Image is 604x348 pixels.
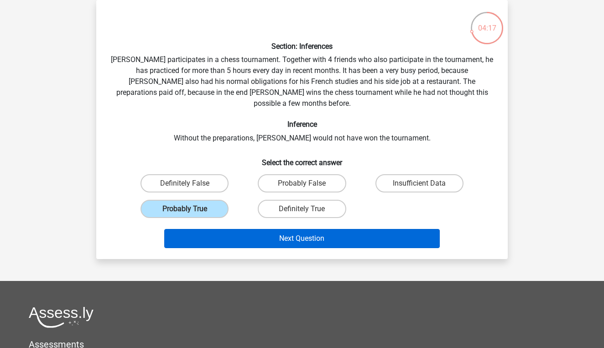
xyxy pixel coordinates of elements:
[100,7,504,252] div: [PERSON_NAME] participates in a chess tournament. Together with 4 friends who also participate in...
[111,151,493,167] h6: Select the correct answer
[111,42,493,51] h6: Section: Inferences
[258,200,346,218] label: Definitely True
[111,120,493,129] h6: Inference
[164,229,440,248] button: Next Question
[258,174,346,192] label: Probably False
[29,306,94,328] img: Assessly logo
[470,11,504,34] div: 04:17
[141,174,229,192] label: Definitely False
[141,200,229,218] label: Probably True
[375,174,463,192] label: Insufficient Data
